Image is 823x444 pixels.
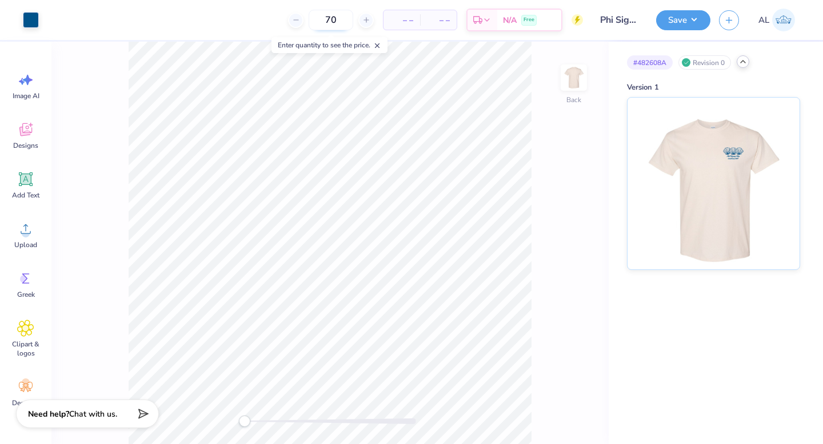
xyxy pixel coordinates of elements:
[239,415,250,427] div: Accessibility label
[7,340,45,358] span: Clipart & logos
[12,398,39,407] span: Decorate
[524,16,534,24] span: Free
[271,37,387,53] div: Enter quantity to see the price.
[772,9,795,31] img: Ashley Lara
[17,290,35,299] span: Greek
[562,66,585,89] img: Back
[14,240,37,249] span: Upload
[390,14,413,26] span: – –
[758,14,769,27] span: AL
[678,55,731,70] div: Revision 0
[642,98,784,269] img: Version 1
[503,14,517,26] span: N/A
[12,191,39,200] span: Add Text
[13,91,39,100] span: Image AI
[13,141,38,150] span: Designs
[592,9,648,31] input: Untitled Design
[753,9,800,31] a: AL
[309,10,353,30] input: – –
[427,14,450,26] span: – –
[656,10,710,30] button: Save
[627,55,673,70] div: # 482608A
[28,409,69,419] strong: Need help?
[566,95,581,105] div: Back
[69,409,117,419] span: Chat with us.
[627,82,800,94] div: Version 1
